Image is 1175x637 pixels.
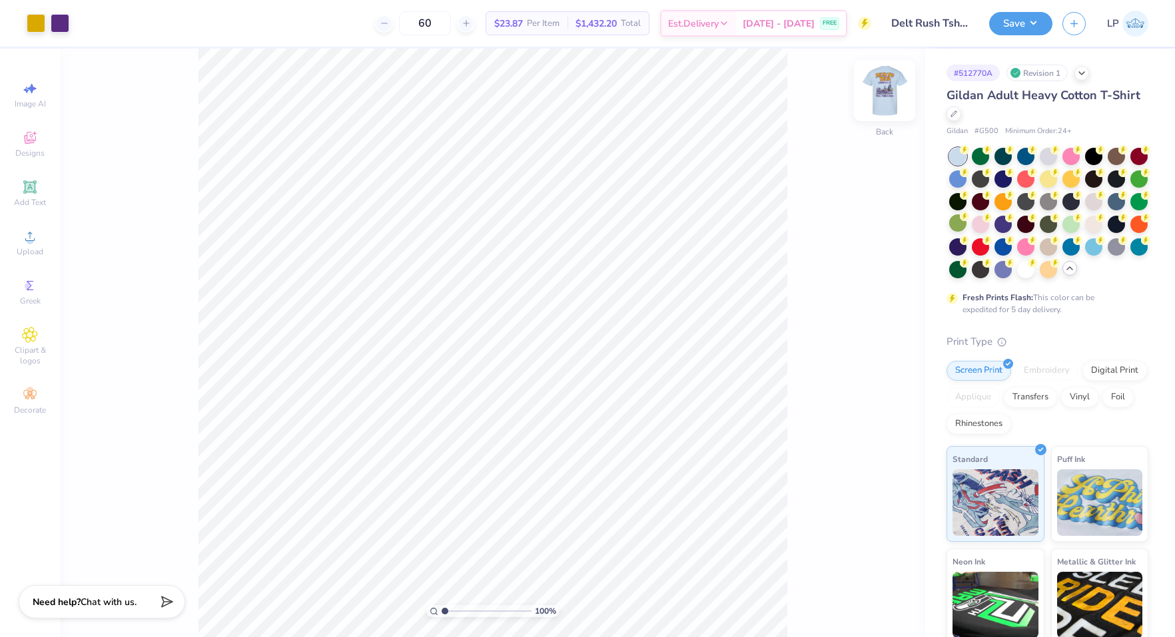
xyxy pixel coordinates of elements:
span: Puff Ink [1057,452,1085,466]
div: Embroidery [1015,361,1078,381]
img: Standard [953,469,1038,536]
div: Rhinestones [947,414,1011,434]
span: $1,432.20 [576,17,617,31]
div: Transfers [1004,387,1057,407]
span: Clipart & logos [7,345,53,366]
span: $23.87 [494,17,523,31]
div: Digital Print [1082,361,1147,381]
div: Screen Print [947,361,1011,381]
div: # 512770A [947,65,1000,81]
span: Total [621,17,641,31]
span: Standard [953,452,988,466]
strong: Need help? [33,596,81,608]
a: LP [1107,11,1148,37]
span: LP [1107,16,1119,31]
span: Designs [15,148,45,158]
div: Applique [947,387,1000,407]
span: Greek [20,296,41,306]
input: Untitled Design [881,10,979,37]
div: Print Type [947,334,1148,349]
input: – – [399,11,451,35]
span: [DATE] - [DATE] [743,17,815,31]
img: Puff Ink [1057,469,1143,536]
span: Minimum Order: 24 + [1005,126,1072,137]
span: Neon Ink [953,554,985,568]
strong: Fresh Prints Flash: [963,292,1033,303]
div: Back [876,126,893,138]
div: Vinyl [1061,387,1098,407]
span: Gildan [947,126,968,137]
span: 100 % [535,605,556,617]
span: Chat with us. [81,596,137,608]
span: Est. Delivery [668,17,719,31]
span: Upload [17,246,43,257]
span: Decorate [14,405,46,415]
img: Lauren Pevec [1122,11,1148,37]
img: Back [858,64,911,117]
div: Foil [1102,387,1134,407]
span: Per Item [527,17,560,31]
span: FREE [823,19,837,28]
span: # G500 [975,126,998,137]
div: Revision 1 [1006,65,1068,81]
span: Metallic & Glitter Ink [1057,554,1136,568]
span: Image AI [15,99,46,109]
span: Gildan Adult Heavy Cotton T-Shirt [947,87,1140,103]
span: Add Text [14,197,46,208]
button: Save [989,12,1052,35]
div: This color can be expedited for 5 day delivery. [963,292,1126,316]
